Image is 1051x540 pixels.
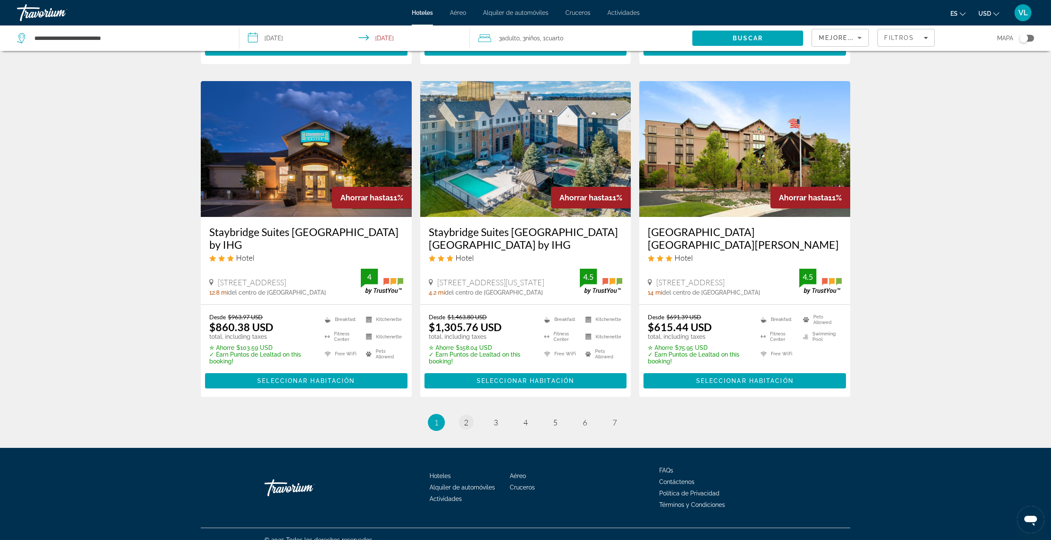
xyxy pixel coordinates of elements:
[429,321,502,333] ins: $1,305.76 USD
[430,472,451,479] span: Hoteles
[580,269,622,294] img: TrustYou guest rating badge
[447,313,487,321] del: $1,463.80 USD
[205,42,407,52] a: Seleccionar habitación
[565,9,590,16] a: Cruceros
[470,25,692,51] button: Travelers: 3 adults, 3 children
[674,253,693,262] span: Hotel
[950,10,958,17] span: es
[430,495,462,502] span: Actividades
[429,289,445,296] span: 4.2 mi
[429,225,623,251] a: Staybridge Suites [GEOGRAPHIC_DATA] [GEOGRAPHIC_DATA] by IHG
[819,34,904,41] span: Mejores descuentos
[648,253,842,262] div: 3 star Hotel
[257,377,355,384] span: Seleccionar habitación
[884,34,914,41] span: Filtros
[523,418,528,427] span: 4
[659,467,673,474] a: FAQs
[477,377,574,384] span: Seleccionar habitación
[644,373,846,388] button: Seleccionar habitación
[540,32,563,44] span: , 1
[607,9,640,16] a: Actividades
[799,269,842,294] img: TrustYou guest rating badge
[644,40,846,56] button: Seleccionar habitación
[209,344,314,351] p: $103.59 USD
[540,347,581,360] li: Free WiFi
[819,33,862,43] mat-select: Sort by
[997,32,1013,44] span: Mapa
[779,193,828,202] span: Ahorrar hasta
[361,269,403,294] img: TrustYou guest rating badge
[1018,8,1028,17] span: VL
[362,347,403,360] li: Pets Allowed
[659,478,694,485] a: Contáctenos
[733,35,763,42] span: Buscar
[662,289,760,296] span: del centro de [GEOGRAPHIC_DATA]
[209,333,314,340] p: total, including taxes
[429,344,534,351] p: $158.04 USD
[756,330,799,343] li: Fitness Center
[648,321,712,333] ins: $615.44 USD
[659,490,719,497] a: Política de Privacidad
[464,418,468,427] span: 2
[412,9,433,16] a: Hoteles
[510,472,526,479] span: Aéreo
[17,2,102,24] a: Travorium
[209,289,228,296] span: 12.8 mi
[770,187,850,208] div: 11%
[445,289,543,296] span: del centro de [GEOGRAPHIC_DATA]
[218,278,286,287] span: [STREET_ADDRESS]
[320,347,362,360] li: Free WiFi
[978,7,999,20] button: Change currency
[639,81,850,217] img: Hyatt Place Denver South Park Meadows
[201,81,412,217] a: Staybridge Suites Denver Tech Center by IHG
[34,32,226,45] input: Search hotel destination
[209,253,403,262] div: 3 star Hotel
[209,321,273,333] ins: $860.38 USD
[209,225,403,251] h3: Staybridge Suites [GEOGRAPHIC_DATA] by IHG
[320,313,362,326] li: Breakfast
[205,373,407,388] button: Seleccionar habitación
[209,313,226,321] span: Desde
[648,351,750,365] p: ✓ Earn Puntos de Lealtad on this booking!
[644,375,846,384] a: Seleccionar habitación
[494,418,498,427] span: 3
[648,344,673,351] span: ✮ Ahorre
[648,313,664,321] span: Desde
[499,32,520,44] span: 3
[340,193,390,202] span: Ahorrar hasta
[696,377,794,384] span: Seleccionar habitación
[648,344,750,351] p: $75.95 USD
[553,418,557,427] span: 5
[228,289,326,296] span: del centro de [GEOGRAPHIC_DATA]
[545,35,563,42] span: Cuarto
[510,484,535,491] a: Cruceros
[1012,4,1034,22] button: User Menu
[666,313,701,321] del: $691.39 USD
[201,414,850,431] nav: Pagination
[424,42,627,52] a: Seleccionar habitación
[424,40,627,56] button: Seleccionar habitación
[799,313,842,326] li: Pets Allowed
[540,313,581,326] li: Breakfast
[613,418,617,427] span: 7
[362,313,403,326] li: Kitchenette
[420,81,631,217] img: Staybridge Suites Denver Cherry Creek by IHG
[648,225,842,251] h3: [GEOGRAPHIC_DATA] [GEOGRAPHIC_DATA][PERSON_NAME]
[648,289,662,296] span: 14 mi
[264,475,349,501] a: Go Home
[580,272,597,282] div: 4.5
[520,32,540,44] span: , 3
[656,278,725,287] span: [STREET_ADDRESS]
[430,484,495,491] a: Alquiler de automóviles
[429,253,623,262] div: 3 star Hotel
[799,272,816,282] div: 4.5
[332,187,412,208] div: 11%
[320,330,362,343] li: Fitness Center
[525,35,540,42] span: Niños
[559,193,609,202] span: Ahorrar hasta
